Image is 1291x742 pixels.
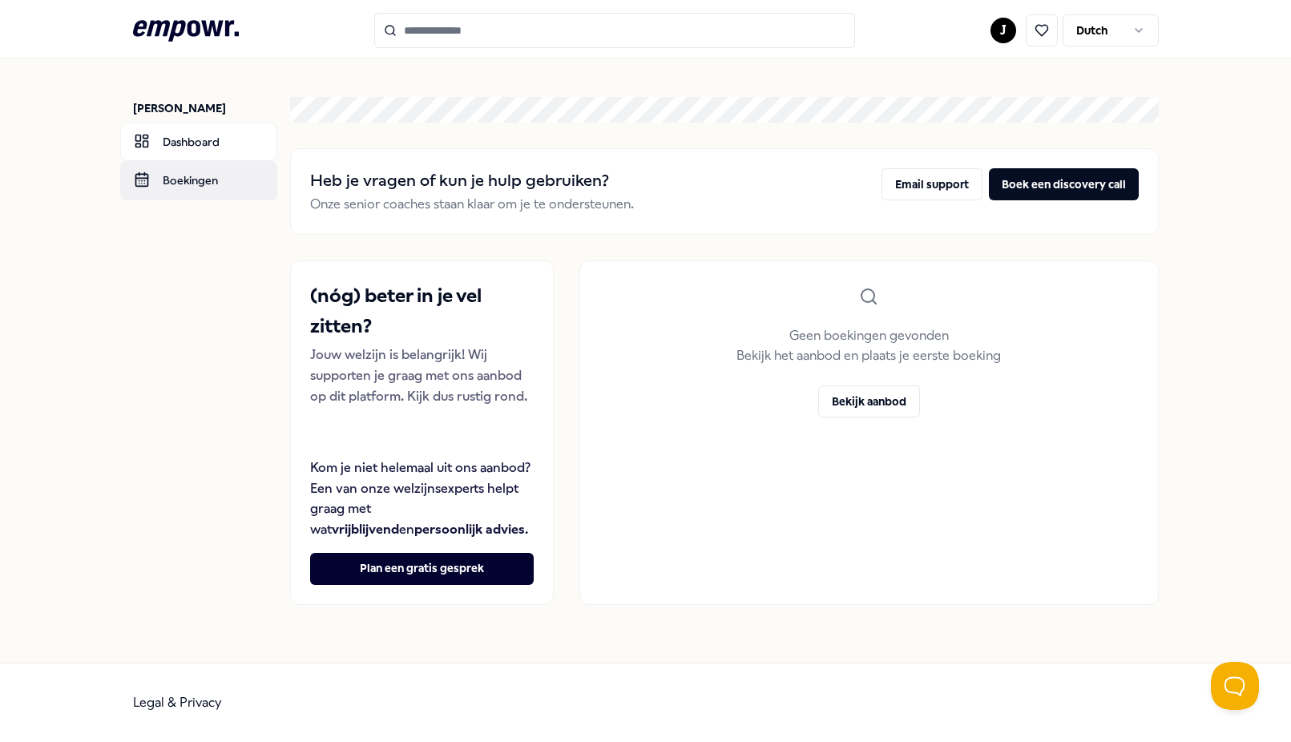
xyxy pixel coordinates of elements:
[989,168,1139,200] button: Boek een discovery call
[1211,662,1259,710] iframe: Help Scout Beacon - Open
[310,280,534,342] h2: (nóg) beter in je vel zitten?
[414,522,525,537] strong: persoonlijk advies
[736,325,1001,366] p: Geen boekingen gevonden Bekijk het aanbod en plaats je eerste boeking
[818,385,920,417] button: Bekijk aanbod
[310,458,534,539] p: Kom je niet helemaal uit ons aanbod? Een van onze welzijnsexperts helpt graag met wat en .
[310,553,534,585] button: Plan een gratis gesprek
[310,194,634,215] p: Onze senior coaches staan klaar om je te ondersteunen.
[120,161,277,200] a: Boekingen
[332,522,399,537] strong: vrijblijvend
[310,345,534,406] p: Jouw welzijn is belangrijk! Wij supporten je graag met ons aanbod op dit platform. Kijk dus rusti...
[882,168,982,215] a: Email support
[133,100,277,116] p: [PERSON_NAME]
[133,695,222,710] a: Legal & Privacy
[374,13,855,48] input: Search for products, categories or subcategories
[990,18,1016,43] button: J
[882,168,982,200] button: Email support
[310,168,634,194] h2: Heb je vragen of kun je hulp gebruiken?
[120,123,277,161] a: Dashboard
